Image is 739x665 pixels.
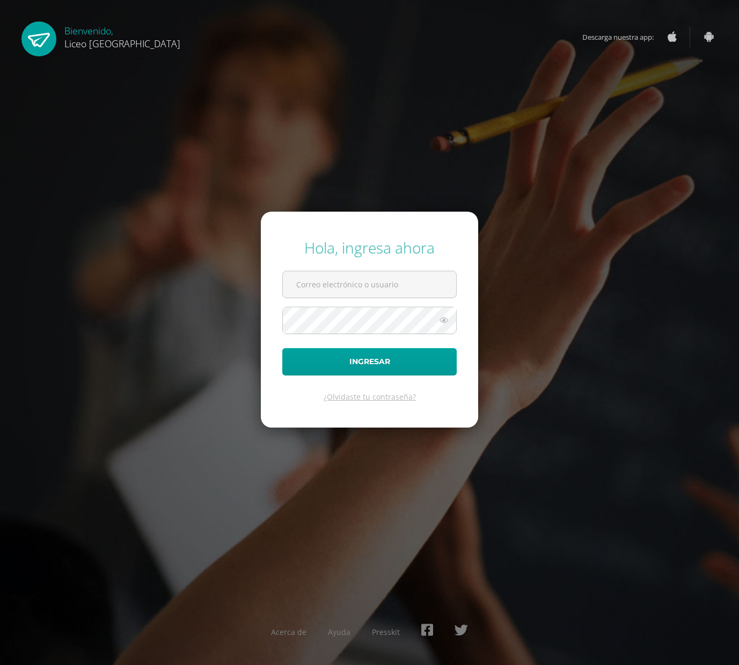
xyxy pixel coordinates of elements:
a: Ayuda [328,627,350,637]
button: Ingresar [282,348,457,375]
span: Liceo [GEOGRAPHIC_DATA] [64,37,180,50]
a: ¿Olvidaste tu contraseña? [324,392,416,402]
a: Acerca de [271,627,306,637]
a: Presskit [372,627,400,637]
div: Bienvenido, [64,21,180,50]
div: Hola, ingresa ahora [282,237,457,258]
span: Descarga nuestra app: [582,27,664,47]
input: Correo electrónico o usuario [283,271,456,298]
